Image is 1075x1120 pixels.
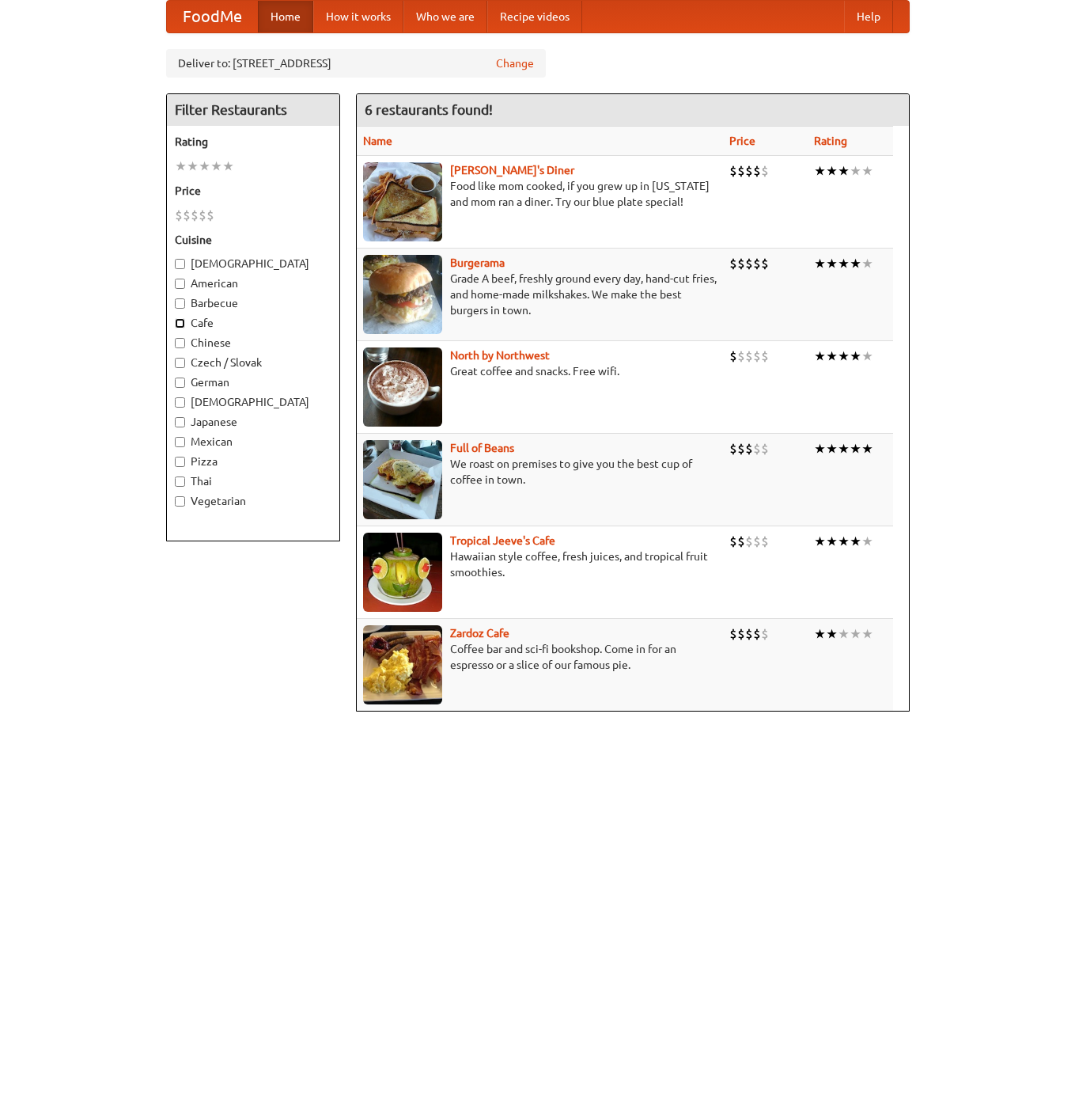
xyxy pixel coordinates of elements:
[737,255,745,272] li: $
[363,456,717,488] p: We roast on premises to give you the best cup of coffee in town.
[861,255,873,272] li: ★
[729,162,737,180] li: $
[761,440,769,457] li: $
[826,440,838,457] li: ★
[175,374,331,390] label: German
[363,363,717,379] p: Great coffee and snacks. Free wifi.
[861,625,873,643] li: ★
[814,625,826,643] li: ★
[175,338,185,348] input: Chinese
[363,549,717,580] p: Hawaiian style coffee, fresh juices, and tropical fruit smoothies.
[814,162,826,180] li: ★
[175,397,185,408] input: [DEMOGRAPHIC_DATA]
[737,533,745,550] li: $
[222,158,234,175] li: ★
[175,183,331,199] h5: Price
[838,625,850,643] li: ★
[729,347,737,365] li: $
[826,625,838,643] li: ★
[729,533,737,550] li: $
[403,1,487,32] a: Who we are
[175,378,185,388] input: German
[826,255,838,272] li: ★
[175,355,331,370] label: Czech / Slovak
[363,347,442,427] img: north.jpg
[761,162,769,180] li: $
[175,134,331,150] h5: Rating
[175,417,185,427] input: Japanese
[861,440,873,457] li: ★
[496,55,534,71] a: Change
[753,533,761,550] li: $
[850,347,861,365] li: ★
[363,178,717,210] p: Food like mom cooked, if you grew up in [US_STATE] and mom ran a diner. Try our blue plate special!
[175,454,331,469] label: Pizza
[838,347,850,365] li: ★
[450,442,514,454] a: Full of Beans
[175,318,185,328] input: Cafe
[175,207,183,224] li: $
[814,440,826,457] li: ★
[861,347,873,365] li: ★
[745,162,753,180] li: $
[363,135,392,147] a: Name
[814,135,847,147] a: Rating
[737,440,745,457] li: $
[175,298,185,309] input: Barbecue
[175,434,331,450] label: Mexican
[166,49,546,78] div: Deliver to: [STREET_ADDRESS]
[175,232,331,248] h5: Cuisine
[175,493,331,509] label: Vegetarian
[363,533,442,612] img: jeeves.jpg
[838,440,850,457] li: ★
[761,255,769,272] li: $
[850,625,861,643] li: ★
[175,437,185,447] input: Mexican
[745,347,753,365] li: $
[175,315,331,331] label: Cafe
[844,1,893,32] a: Help
[745,255,753,272] li: $
[363,641,717,673] p: Coffee bar and sci-fi bookshop. Come in for an espresso or a slice of our famous pie.
[363,271,717,318] p: Grade A beef, freshly ground every day, hand-cut fries, and home-made milkshakes. We make the bes...
[175,358,185,368] input: Czech / Slovak
[175,496,185,507] input: Vegetarian
[191,207,199,224] li: $
[753,440,761,457] li: $
[838,162,850,180] li: ★
[363,162,442,241] img: sallys.jpg
[753,255,761,272] li: $
[861,533,873,550] li: ★
[838,255,850,272] li: ★
[175,414,331,430] label: Japanese
[450,256,505,269] a: Burgerama
[187,158,199,175] li: ★
[175,335,331,351] label: Chinese
[826,347,838,365] li: ★
[199,207,206,224] li: $
[850,533,861,550] li: ★
[167,1,258,32] a: FoodMe
[450,349,550,362] a: North by Northwest
[814,533,826,550] li: ★
[363,255,442,334] img: burgerama.jpg
[753,625,761,643] li: $
[814,347,826,365] li: ★
[175,275,331,291] label: American
[206,207,214,224] li: $
[729,625,737,643] li: $
[450,627,509,640] a: Zardoz Cafe
[175,279,185,289] input: American
[175,476,185,487] input: Thai
[175,256,331,271] label: [DEMOGRAPHIC_DATA]
[175,394,331,410] label: [DEMOGRAPHIC_DATA]
[450,164,574,177] a: [PERSON_NAME]'s Diner
[737,347,745,365] li: $
[199,158,210,175] li: ★
[183,207,191,224] li: $
[850,440,861,457] li: ★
